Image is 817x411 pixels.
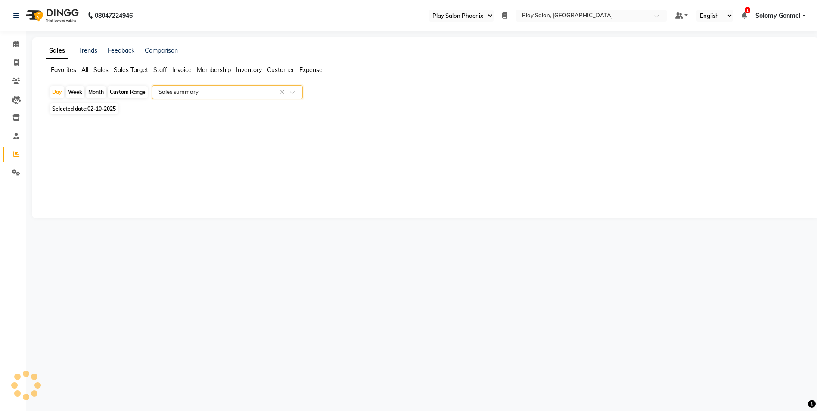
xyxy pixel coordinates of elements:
[114,66,148,74] span: Sales Target
[108,86,148,98] div: Custom Range
[51,66,76,74] span: Favorites
[66,86,84,98] div: Week
[79,47,97,54] a: Trends
[197,66,231,74] span: Membership
[145,47,178,54] a: Comparison
[108,47,134,54] a: Feedback
[81,66,88,74] span: All
[22,3,81,28] img: logo
[46,43,68,59] a: Sales
[280,88,287,97] span: Clear all
[50,103,118,114] span: Selected date:
[86,86,106,98] div: Month
[236,66,262,74] span: Inventory
[50,86,64,98] div: Day
[172,66,192,74] span: Invoice
[299,66,323,74] span: Expense
[153,66,167,74] span: Staff
[95,3,133,28] b: 08047224946
[267,66,294,74] span: Customer
[93,66,109,74] span: Sales
[87,106,116,112] span: 02-10-2025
